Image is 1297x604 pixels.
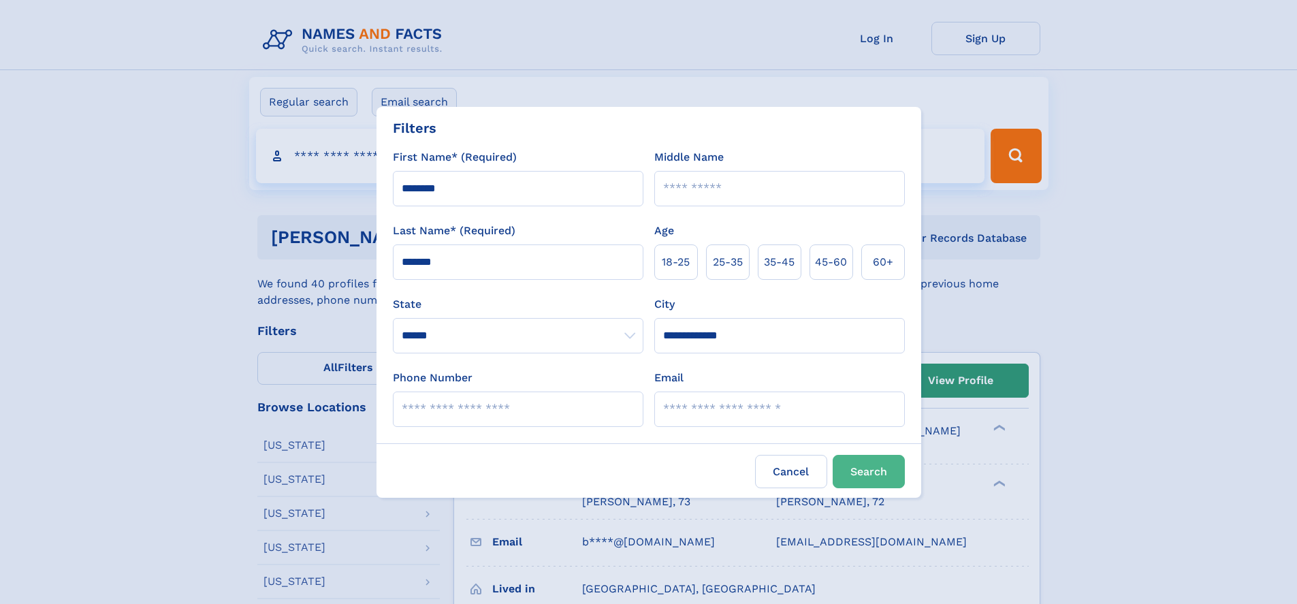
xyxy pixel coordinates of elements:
label: Cancel [755,455,827,488]
label: State [393,296,643,313]
label: Age [654,223,674,239]
span: 45‑60 [815,254,847,270]
div: Filters [393,118,436,138]
label: City [654,296,675,313]
span: 60+ [873,254,893,270]
span: 18‑25 [662,254,690,270]
span: 25‑35 [713,254,743,270]
button: Search [833,455,905,488]
span: 35‑45 [764,254,795,270]
label: First Name* (Required) [393,149,517,165]
label: Middle Name [654,149,724,165]
label: Phone Number [393,370,473,386]
label: Email [654,370,684,386]
label: Last Name* (Required) [393,223,515,239]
